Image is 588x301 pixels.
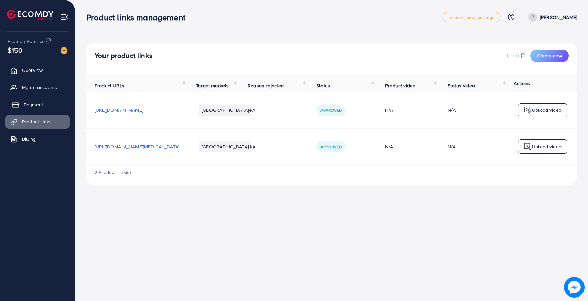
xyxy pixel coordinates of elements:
a: My ad accounts [5,80,70,94]
a: Product Links [5,115,70,129]
span: Payment [24,101,43,108]
a: Billing [5,132,70,146]
h4: Your product links [95,52,153,60]
span: Overview [22,67,43,74]
span: N/A [248,143,255,150]
p: Upload video [532,106,562,114]
span: My ad accounts [22,84,57,91]
a: Payment [5,98,70,111]
a: Overview [5,63,70,77]
span: [URL][DOMAIN_NAME][MEDICAL_DATA] [95,143,179,150]
span: Create new [537,52,562,59]
button: Create new [530,50,569,62]
span: Approved [320,144,342,150]
a: Learn [507,52,527,60]
span: Ecomdy Balance [8,38,45,45]
span: adreach_new_package [448,15,494,20]
div: N/A [448,107,456,114]
p: [PERSON_NAME] [540,13,577,21]
a: [PERSON_NAME] [525,13,577,22]
img: logo [524,106,532,114]
img: logo [524,142,532,151]
span: Product video [385,82,415,89]
a: adreach_new_package [443,12,500,22]
span: Approved [320,107,342,113]
span: [URL][DOMAIN_NAME] [95,107,143,114]
img: image [566,279,583,296]
span: Status video [448,82,475,89]
span: $150 [8,45,23,55]
p: Upload video [532,142,562,151]
img: menu [61,13,68,21]
span: Reason rejected [248,82,284,89]
span: Target markets [196,82,229,89]
h3: Product links management [86,12,191,22]
li: [GEOGRAPHIC_DATA] [199,141,251,152]
span: Billing [22,136,36,142]
img: logo [7,10,53,20]
div: N/A [448,143,456,150]
span: Status [316,82,330,89]
span: Product Links [22,118,52,125]
span: Actions [514,80,530,87]
span: 2 Product Link(s) [95,169,131,176]
div: N/A [385,107,431,114]
span: Product URLs [95,82,124,89]
img: image [61,47,67,54]
div: N/A [385,143,431,150]
span: N/A [248,107,255,114]
li: [GEOGRAPHIC_DATA] [199,105,251,116]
